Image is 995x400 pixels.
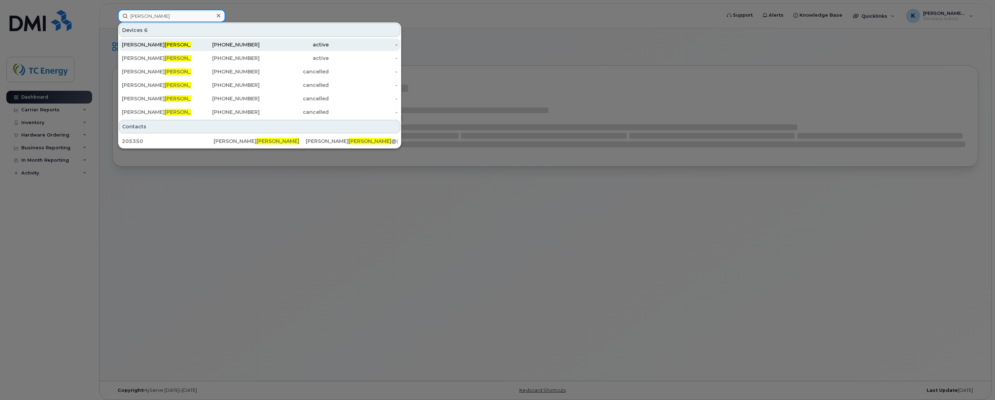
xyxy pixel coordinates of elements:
a: 205350[PERSON_NAME][PERSON_NAME][PERSON_NAME][PERSON_NAME]@[DOMAIN_NAME] [119,135,400,148]
span: [PERSON_NAME] [165,41,208,48]
span: 6 [144,27,148,34]
a: [PERSON_NAME][PERSON_NAME][PHONE_NUMBER]cancelled- [119,92,400,105]
div: - [329,41,398,48]
div: [PERSON_NAME] [122,109,191,116]
span: [PERSON_NAME] [165,109,208,115]
span: [PERSON_NAME] [165,55,208,61]
span: [PERSON_NAME] [256,138,299,144]
div: 205350 [122,138,214,145]
div: active [260,55,329,62]
a: [PERSON_NAME][PERSON_NAME][PHONE_NUMBER]cancelled- [119,65,400,78]
div: [PHONE_NUMBER] [191,68,260,75]
div: - [329,68,398,75]
div: [PERSON_NAME] [122,41,191,48]
span: [PERSON_NAME] [165,68,208,75]
div: cancelled [260,68,329,75]
div: [PERSON_NAME] [122,68,191,75]
div: [PHONE_NUMBER] [191,55,260,62]
div: - [329,82,398,89]
div: active [260,41,329,48]
div: [PERSON_NAME] [122,55,191,62]
a: [PERSON_NAME][PERSON_NAME][PHONE_NUMBER]cancelled- [119,79,400,91]
a: [PERSON_NAME][PERSON_NAME][PHONE_NUMBER]cancelled- [119,106,400,118]
div: cancelled [260,95,329,102]
span: [PERSON_NAME] [165,95,208,102]
div: [PHONE_NUMBER] [191,41,260,48]
div: [PERSON_NAME] @[DOMAIN_NAME] [306,138,397,145]
div: Devices [119,23,400,37]
div: [PHONE_NUMBER] [191,95,260,102]
div: - [329,95,398,102]
div: [PERSON_NAME] [122,82,191,89]
div: [PERSON_NAME] [214,138,305,145]
div: - [329,109,398,116]
div: cancelled [260,82,329,89]
div: [PHONE_NUMBER] [191,109,260,116]
div: - [329,55,398,62]
span: [PERSON_NAME] [165,82,208,88]
a: [PERSON_NAME][PERSON_NAME][PHONE_NUMBER]active- [119,38,400,51]
div: cancelled [260,109,329,116]
div: [PHONE_NUMBER] [191,82,260,89]
a: [PERSON_NAME][PERSON_NAME][PHONE_NUMBER]active- [119,52,400,65]
span: [PERSON_NAME] [349,138,391,144]
iframe: Messenger Launcher [964,369,990,395]
div: [PERSON_NAME] [122,95,191,102]
div: Contacts [119,120,400,133]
